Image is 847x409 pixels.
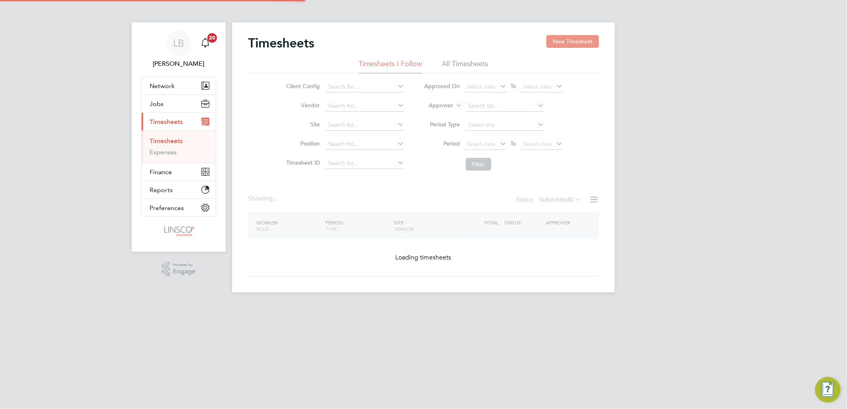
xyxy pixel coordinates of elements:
[142,199,216,216] button: Preferences
[142,181,216,199] button: Reports
[284,159,320,166] label: Timesheet ID
[466,120,544,131] input: Select one
[141,59,216,69] span: Lauren Butler
[150,118,183,126] span: Timesheets
[546,35,599,48] button: New Timesheet
[141,30,216,69] a: LB[PERSON_NAME]
[142,163,216,181] button: Finance
[150,100,163,108] span: Jobs
[467,83,496,90] span: Select date
[162,262,196,277] a: Powered byEngage
[284,140,320,147] label: Position
[326,139,404,150] input: Search for...
[173,262,195,268] span: Powered by
[142,77,216,94] button: Network
[326,158,404,169] input: Search for...
[284,102,320,109] label: Vendor
[150,204,184,212] span: Preferences
[516,195,583,206] div: Status
[326,120,404,131] input: Search for...
[523,140,552,147] span: Select date
[173,268,195,275] span: Engage
[197,30,213,56] a: 20
[508,81,519,91] span: To
[150,186,173,194] span: Reports
[424,121,460,128] label: Period Type
[570,196,573,204] span: 0
[815,377,841,403] button: Engage Resource Center
[150,137,183,145] a: Timesheets
[248,195,279,203] div: Showing
[508,138,519,149] span: To
[284,83,320,90] label: Client Config
[466,158,491,171] button: Filter
[442,59,489,73] li: All Timesheets
[207,33,217,43] span: 20
[326,81,404,92] input: Search for...
[424,140,460,147] label: Period
[273,195,278,203] span: ...
[142,95,216,112] button: Jobs
[173,38,184,48] span: LB
[150,168,172,176] span: Finance
[326,100,404,112] input: Search for...
[142,130,216,163] div: Timesheets
[142,113,216,130] button: Timesheets
[132,22,226,252] nav: Main navigation
[284,121,320,128] label: Site
[424,83,460,90] label: Approved On
[467,140,496,147] span: Select date
[248,35,314,51] h2: Timesheets
[359,59,422,73] li: Timesheets I Follow
[466,100,544,112] input: Search for...
[162,225,195,238] img: linsco-logo-retina.png
[141,225,216,238] a: Go to home page
[418,102,453,110] label: Approver
[150,148,177,156] a: Expenses
[150,82,175,90] span: Network
[539,196,581,204] label: Submitted
[523,83,552,90] span: Select date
